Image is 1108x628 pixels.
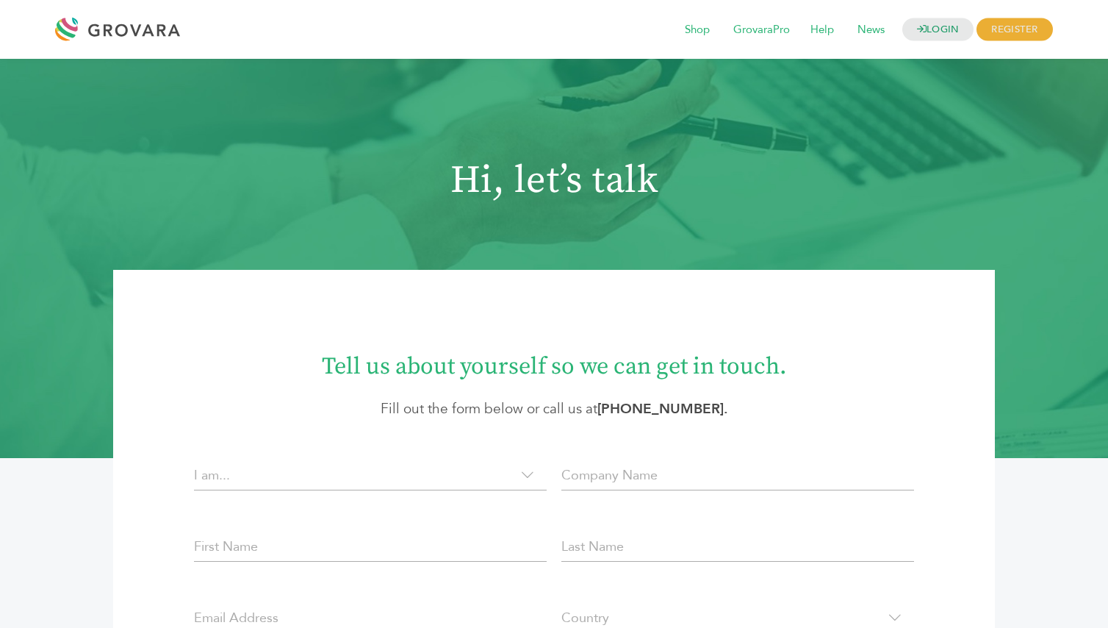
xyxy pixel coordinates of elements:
h1: Tell us about yourself so we can get in touch. [157,340,951,383]
label: Last Name [561,537,624,557]
span: News [847,16,895,44]
span: Shop [674,16,720,44]
a: Help [800,22,844,38]
strong: . [597,399,728,418]
h1: Hi, let’s talk [62,158,1045,204]
p: Fill out the form below or call us at [157,399,951,420]
label: First Name [194,537,258,557]
label: Company Name [561,465,658,485]
span: REGISTER [976,18,1052,41]
span: Help [800,16,844,44]
a: Shop [674,22,720,38]
a: [PHONE_NUMBER] [597,399,724,418]
a: News [847,22,895,38]
span: GrovaraPro [723,16,800,44]
label: Email Address [194,608,278,628]
a: LOGIN [902,18,974,41]
a: GrovaraPro [723,22,800,38]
